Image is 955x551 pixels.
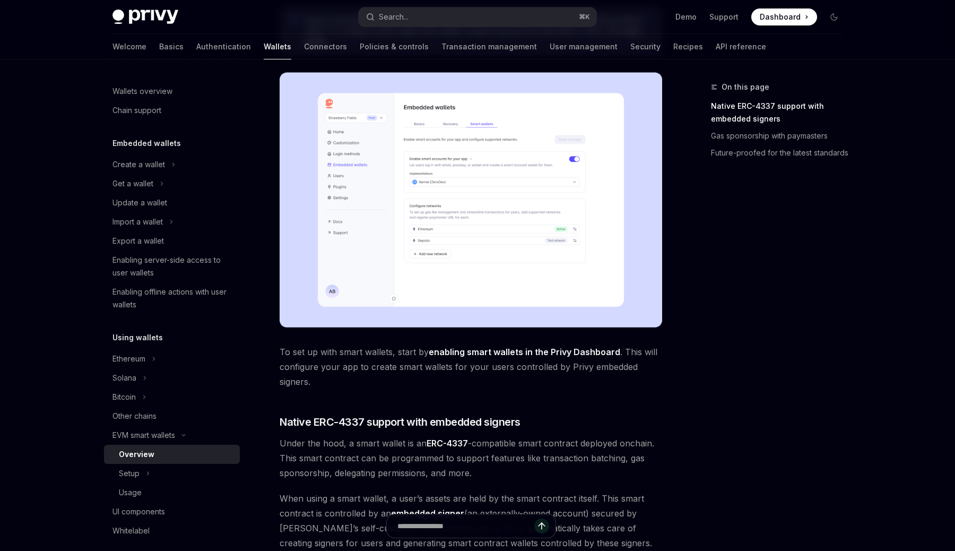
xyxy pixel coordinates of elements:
a: Support [709,12,739,22]
button: Toggle Create a wallet section [104,155,240,174]
div: Wallets overview [112,85,172,98]
div: Search... [379,11,409,23]
a: Gas sponsorship with paymasters [711,127,851,144]
div: Overview [119,448,154,461]
span: When using a smart wallet, a user’s assets are held by the smart contract itself. This smart cont... [280,491,662,550]
button: Toggle dark mode [826,8,843,25]
div: Create a wallet [112,158,165,171]
div: Export a wallet [112,235,164,247]
a: Overview [104,445,240,464]
span: Under the hood, a smart wallet is an -compatible smart contract deployed onchain. This smart cont... [280,436,662,480]
a: API reference [716,34,766,59]
a: Demo [675,12,697,22]
a: Basics [159,34,184,59]
a: Dashboard [751,8,817,25]
h5: Embedded wallets [112,137,181,150]
div: Solana [112,372,136,384]
a: UI components [104,502,240,521]
div: Usage [119,486,142,499]
a: Usage [104,483,240,502]
img: dark logo [112,10,178,24]
div: Other chains [112,410,157,423]
a: Enabling server-side access to user wallets [104,251,240,282]
button: Toggle EVM smart wallets section [104,426,240,445]
button: Toggle Bitcoin section [104,388,240,407]
a: Transaction management [441,34,537,59]
a: Connectors [304,34,347,59]
button: Toggle Setup section [104,464,240,483]
a: Welcome [112,34,146,59]
div: Bitcoin [112,391,136,403]
a: Other chains [104,407,240,426]
a: Whitelabel [104,521,240,540]
span: ⌘ K [579,13,590,21]
span: On this page [722,81,769,93]
a: Native ERC-4337 support with embedded signers [711,98,851,127]
a: Policies & controls [360,34,429,59]
h5: Using wallets [112,331,163,344]
span: To set up with smart wallets, start by . This will configure your app to create smart wallets for... [280,345,662,389]
div: UI components [112,505,165,518]
button: Open search [359,7,596,27]
a: Future-proofed for the latest standards [711,144,851,161]
a: ERC-4337 [427,438,468,449]
div: Enabling server-side access to user wallets [112,254,233,279]
button: Toggle Import a wallet section [104,212,240,231]
div: Setup [119,467,140,480]
a: enabling smart wallets in the Privy Dashboard [429,347,620,358]
div: Get a wallet [112,177,153,190]
img: Sample enable smart wallets [280,72,662,328]
div: Whitelabel [112,524,150,537]
div: Import a wallet [112,216,163,228]
a: Wallets overview [104,82,240,101]
button: Toggle Solana section [104,368,240,388]
div: Ethereum [112,352,145,365]
button: Toggle Ethereum section [104,349,240,368]
a: Recipes [673,34,703,59]
a: Wallets [264,34,291,59]
a: Chain support [104,101,240,120]
button: Toggle Get a wallet section [104,174,240,193]
input: Ask a question... [397,514,534,538]
a: Update a wallet [104,193,240,212]
a: Authentication [196,34,251,59]
strong: embedded signer [391,508,464,519]
a: Enabling offline actions with user wallets [104,282,240,314]
div: Update a wallet [112,196,167,209]
a: User management [550,34,618,59]
a: Security [630,34,661,59]
span: Native ERC-4337 support with embedded signers [280,415,520,429]
span: Dashboard [760,12,801,22]
div: Enabling offline actions with user wallets [112,286,233,311]
a: Export a wallet [104,231,240,251]
div: Chain support [112,104,161,117]
div: EVM smart wallets [112,429,175,442]
button: Send message [534,519,549,533]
